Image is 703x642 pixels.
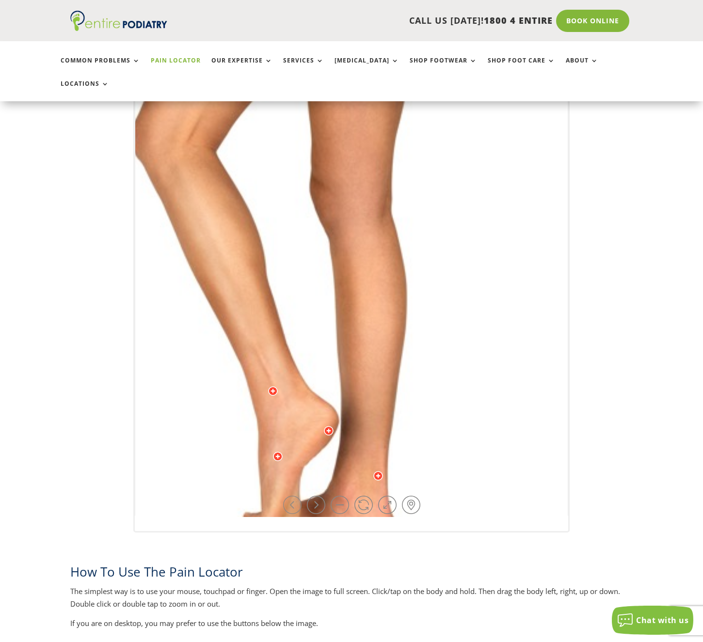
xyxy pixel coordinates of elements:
a: Shop Foot Care [488,57,555,78]
a: Our Expertise [211,57,272,78]
a: Common Problems [61,57,140,78]
a: Full Screen on / off [378,496,397,514]
a: Entire Podiatry [70,23,167,33]
button: Chat with us [612,606,693,635]
p: If you are on desktop, you may prefer to use the buttons below the image. [70,617,633,630]
a: About [566,57,598,78]
a: Pain Locator [151,57,201,78]
a: Services [283,57,324,78]
a: Zoom in / out [331,496,349,514]
img: logo (1) [70,11,167,31]
a: Rotate left [283,496,302,514]
a: Locations [61,80,109,101]
a: Book Online [556,10,629,32]
p: The simplest way is to use your mouse, touchpad or finger. Open the image to full screen. Click/t... [70,585,633,617]
h2: How To Use The Pain Locator [70,563,633,585]
a: Play / Stop [354,496,373,514]
span: Chat with us [636,615,688,626]
a: Shop Footwear [410,57,477,78]
p: CALL US [DATE]! [200,15,553,27]
span: 1800 4 ENTIRE [484,15,553,26]
a: Hot-spots on / off [402,496,420,514]
a: Rotate right [307,496,325,514]
a: [MEDICAL_DATA] [335,57,399,78]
